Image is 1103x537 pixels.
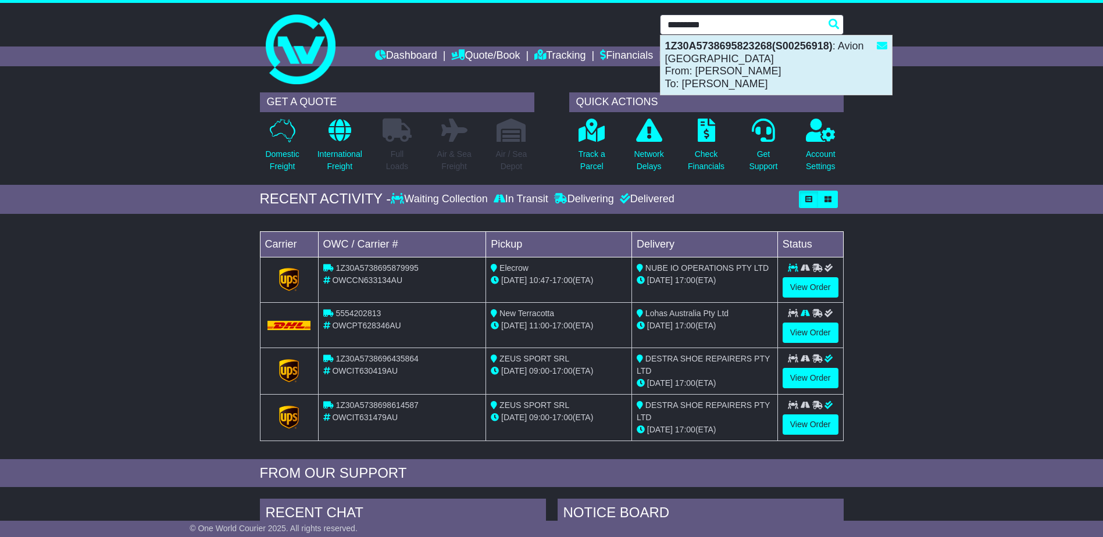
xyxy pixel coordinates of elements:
div: FROM OUR SUPPORT [260,465,844,482]
span: 17:00 [675,425,695,434]
span: New Terracotta [499,309,554,318]
a: GetSupport [748,118,778,179]
p: Domestic Freight [265,148,299,173]
span: ZEUS SPORT SRL [499,400,569,410]
div: (ETA) [637,377,773,389]
strong: 1Z30A5738695823268(S00256918) [665,40,833,52]
p: Account Settings [806,148,836,173]
p: Air & Sea Freight [437,148,472,173]
span: DESTRA SHOE REPAIRERS PTY LTD [637,354,770,375]
a: InternationalFreight [317,118,363,179]
div: - (ETA) [491,365,627,377]
div: (ETA) [637,274,773,287]
div: Delivering [551,193,617,206]
p: Get Support [749,148,777,173]
span: ZEUS SPORT SRL [499,354,569,363]
span: 10:47 [529,275,549,285]
div: Delivered [617,193,674,206]
span: [DATE] [647,378,673,388]
a: Financials [600,46,653,66]
div: RECENT ACTIVITY - [260,191,391,207]
p: International Freight [317,148,362,173]
td: Pickup [486,231,632,257]
div: : Avion [GEOGRAPHIC_DATA] From: [PERSON_NAME] To: [PERSON_NAME] [661,35,892,95]
td: Carrier [260,231,318,257]
span: [DATE] [647,275,673,285]
a: View Order [783,277,838,298]
a: Quote/Book [451,46,520,66]
div: GET A QUOTE [260,92,534,112]
span: 11:00 [529,321,549,330]
a: CheckFinancials [687,118,725,179]
span: 09:00 [529,413,549,422]
p: Track a Parcel [579,148,605,173]
a: View Order [783,323,838,343]
div: (ETA) [637,320,773,332]
div: QUICK ACTIONS [569,92,844,112]
span: [DATE] [501,275,527,285]
div: Waiting Collection [391,193,490,206]
img: GetCarrierServiceLogo [279,268,299,291]
a: AccountSettings [805,118,836,179]
td: Status [777,231,843,257]
span: [DATE] [501,321,527,330]
span: 17:00 [552,275,573,285]
a: Tracking [534,46,586,66]
span: 17:00 [675,321,695,330]
span: [DATE] [501,366,527,375]
span: OWCCN633134AU [332,275,402,285]
img: GetCarrierServiceLogo [279,359,299,382]
div: - (ETA) [491,411,627,424]
img: DHL.png [267,321,311,330]
span: 1Z30A5738696435864 [335,354,418,363]
span: 1Z30A5738695879995 [335,263,418,273]
div: (ETA) [637,424,773,436]
span: OWCIT631479AU [332,413,398,422]
div: In Transit [491,193,551,206]
span: 17:00 [675,378,695,388]
span: OWCIT630419AU [332,366,398,375]
p: Full Loads [383,148,412,173]
span: [DATE] [647,321,673,330]
span: [DATE] [501,413,527,422]
a: View Order [783,414,838,435]
p: Air / Sea Depot [496,148,527,173]
span: Lohas Australia Pty Ltd [645,309,729,318]
span: 17:00 [552,321,573,330]
span: 09:00 [529,366,549,375]
span: 17:00 [552,366,573,375]
span: Elecrow [499,263,529,273]
a: DomesticFreight [265,118,299,179]
td: OWC / Carrier # [318,231,486,257]
span: DESTRA SHOE REPAIRERS PTY LTD [637,400,770,422]
img: GetCarrierServiceLogo [279,406,299,429]
span: 5554202813 [335,309,381,318]
span: © One World Courier 2025. All rights reserved. [190,524,358,533]
div: - (ETA) [491,274,627,287]
div: RECENT CHAT [260,499,546,530]
td: Delivery [631,231,777,257]
p: Check Financials [688,148,724,173]
div: - (ETA) [491,320,627,332]
span: [DATE] [647,425,673,434]
a: Track aParcel [578,118,606,179]
div: NOTICE BOARD [558,499,844,530]
a: Dashboard [375,46,437,66]
p: Network Delays [634,148,663,173]
span: 17:00 [552,413,573,422]
span: NUBE IO OPERATIONS PTY LTD [645,263,769,273]
a: View Order [783,368,838,388]
span: OWCPT628346AU [332,321,401,330]
span: 1Z30A5738698614587 [335,400,418,410]
span: 17:00 [675,275,695,285]
a: NetworkDelays [633,118,664,179]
